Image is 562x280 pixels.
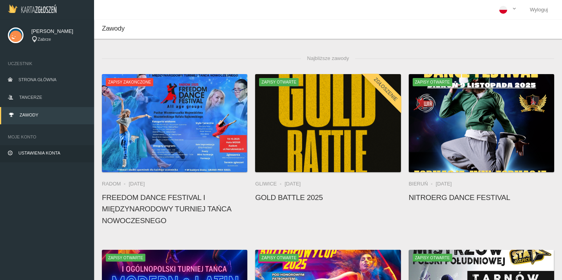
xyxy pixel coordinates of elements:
[413,78,452,86] span: Zapisy otwarte
[409,74,554,172] img: NitroErg Dance Festival
[102,180,129,188] li: Radom
[8,133,86,141] span: Moje konto
[18,77,56,82] span: Strona główna
[409,180,436,188] li: Bieruń
[8,27,24,43] img: svg
[129,180,145,188] li: [DATE]
[102,25,125,32] span: Zawody
[31,36,86,43] div: Zabrze
[361,65,410,115] div: Zgłoszenie
[102,192,247,226] h4: FREEDOM DANCE FESTIVAL I Międzynarodowy Turniej Tańca Nowoczesnego
[102,74,247,172] a: FREEDOM DANCE FESTIVAL I Międzynarodowy Turniej Tańca NowoczesnegoZapisy zakończone
[409,192,554,203] h4: NitroErg Dance Festival
[255,74,401,172] a: Gold Battle 2025Zapisy otwarteZgłoszenie
[259,78,299,86] span: Zapisy otwarte
[31,27,86,35] span: [PERSON_NAME]
[19,95,42,100] span: Tancerze
[255,180,285,188] li: Gliwice
[8,4,56,13] img: Logo
[20,113,38,117] span: Zawody
[436,180,452,188] li: [DATE]
[259,254,299,262] span: Zapisy otwarte
[301,51,355,66] span: Najbliższe zawody
[106,78,153,86] span: Zapisy zakończone
[106,254,145,262] span: Zapisy otwarte
[413,254,452,262] span: Zapisy otwarte
[18,151,60,155] span: Ustawienia konta
[409,74,554,172] a: NitroErg Dance FestivalZapisy otwarte
[102,74,247,172] img: FREEDOM DANCE FESTIVAL I Międzynarodowy Turniej Tańca Nowoczesnego
[285,180,301,188] li: [DATE]
[8,60,86,67] span: Uczestnik
[255,192,401,203] h4: Gold Battle 2025
[255,74,401,172] img: Gold Battle 2025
